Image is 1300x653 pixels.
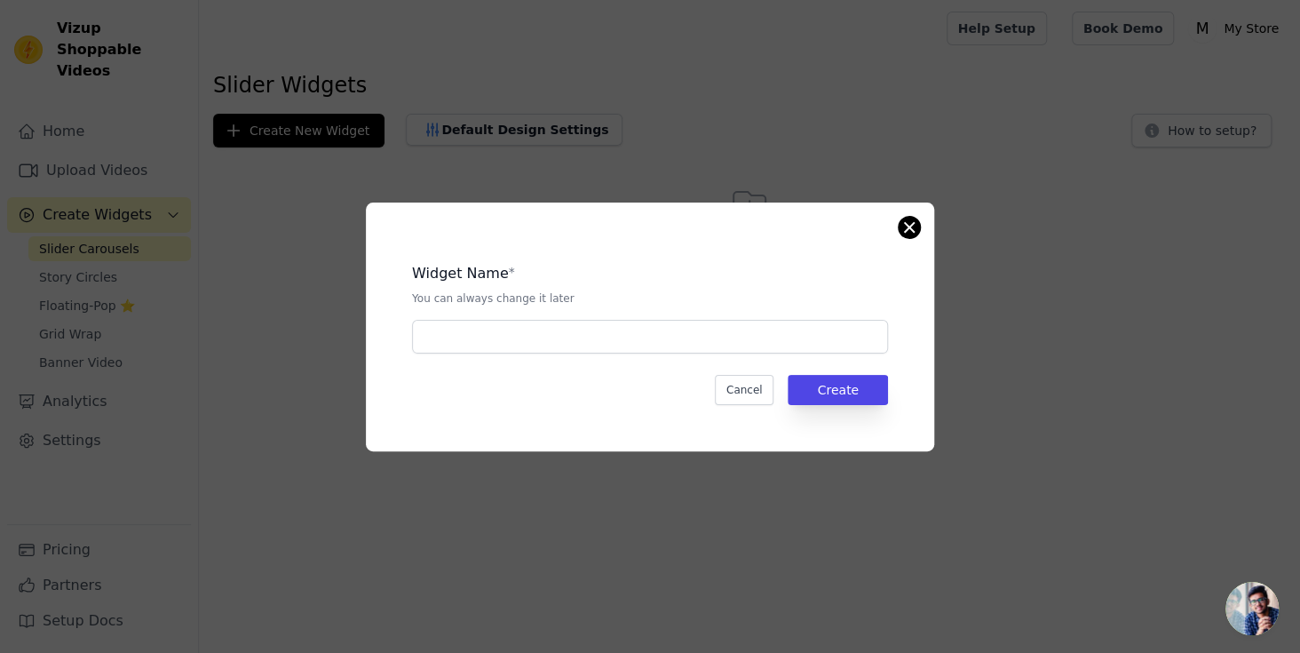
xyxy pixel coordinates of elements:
legend: Widget Name [412,263,509,284]
a: Open chat [1225,582,1279,635]
p: You can always change it later [412,291,888,306]
button: Create [788,375,888,405]
button: Cancel [715,375,774,405]
button: Close modal [899,217,920,238]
